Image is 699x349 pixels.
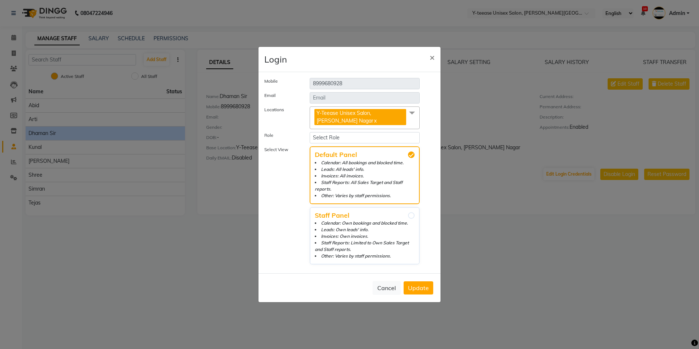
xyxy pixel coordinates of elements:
li: Invoices: Own invoices. [315,233,415,240]
li: Other: Varies by staff permissions. [315,192,415,199]
h4: Login [264,53,287,66]
label: Email [259,92,304,101]
li: Leads: Own leads' info. [315,226,415,233]
input: Mobile [310,78,420,89]
li: Calendar: Own bookings and blocked time. [315,220,415,226]
li: Invoices: All invoices. [315,173,415,179]
button: Update [404,281,433,294]
label: Mobile [259,78,304,86]
label: Select View [259,146,304,264]
a: x [373,117,377,124]
label: Role [259,132,304,140]
input: Email [310,92,420,104]
li: Calendar: All bookings and blocked time. [315,160,415,166]
span: Default Panel [315,151,415,158]
li: Leads: All leads' info. [315,166,415,173]
span: Staff Panel [315,212,415,219]
li: Other: Varies by staff permissions. [315,253,415,259]
button: Close [424,47,441,67]
span: Update [408,284,429,292]
input: Staff PanelCalendar: Own bookings and blocked time.Leads: Own leads' info.Invoices: Own invoices.... [408,212,415,219]
span: Y-Teease Unisex Salon, [PERSON_NAME] Nagar [317,110,373,124]
input: Default PanelCalendar: All bookings and blocked time.Leads: All leads' info.Invoices: All invoice... [408,151,415,158]
span: × [430,52,435,63]
button: Cancel [373,281,401,295]
li: Staff Reports: Limited to Own Sales Target and Staff reports. [315,240,415,253]
li: Staff Reports: All Sales Target and Staff reports. [315,179,415,192]
label: Locations [259,106,304,127]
